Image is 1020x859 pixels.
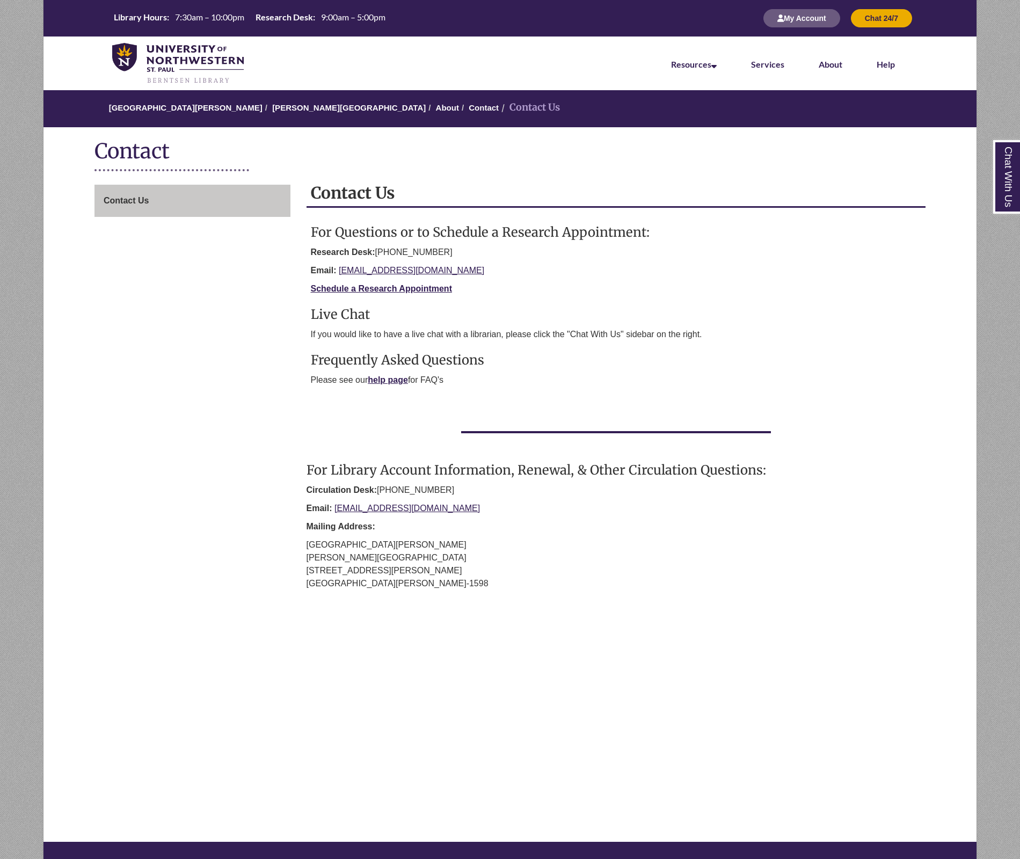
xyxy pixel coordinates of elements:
span: 7:30am – 10:00pm [175,12,244,22]
span: 9:00am – 5:00pm [321,12,385,22]
p: If you would like to have a live chat with a librarian, please click the "Chat With Us" sidebar o... [311,328,922,341]
h3: Live Chat [311,306,922,323]
a: Contact [469,103,499,112]
h2: Contact Us [307,179,926,208]
th: Research Desk: [251,11,317,23]
h1: Contact [94,138,926,166]
p: [GEOGRAPHIC_DATA][PERSON_NAME] [PERSON_NAME][GEOGRAPHIC_DATA] [STREET_ADDRESS][PERSON_NAME] [GEOG... [307,538,926,590]
p: [PHONE_NUMBER] [307,484,926,497]
a: Schedule a Research Appointment [311,284,452,293]
li: Contact Us [499,100,560,115]
a: [EMAIL_ADDRESS][DOMAIN_NAME] [334,504,480,513]
p: [PHONE_NUMBER] [311,246,922,259]
button: My Account [763,9,840,27]
span: Contact Us [104,196,149,205]
a: Help [877,59,895,69]
th: Library Hours: [110,11,171,23]
strong: Mailing Address: [307,522,375,531]
p: Please see our for FAQ's [311,374,922,387]
a: About [436,103,459,112]
a: About [819,59,842,69]
h3: For Library Account Information, Renewal, & Other Circulation Questions: [307,462,926,478]
a: My Account [763,13,840,23]
a: help page [368,375,408,384]
a: [EMAIL_ADDRESS][DOMAIN_NAME] [339,266,484,275]
strong: Circulation Desk: [307,485,377,494]
table: Hours Today [110,11,390,25]
h3: Frequently Asked Questions [311,352,922,368]
a: Resources [671,59,717,69]
strong: Email: [307,504,332,513]
a: Hours Today [110,11,390,26]
div: Guide Page Menu [94,185,290,217]
button: Chat 24/7 [851,9,912,27]
img: UNWSP Library Logo [112,43,244,85]
a: [PERSON_NAME][GEOGRAPHIC_DATA] [272,103,426,112]
a: [GEOGRAPHIC_DATA][PERSON_NAME] [109,103,263,112]
strong: Research Desk: [311,247,375,257]
a: Contact Us [94,185,290,217]
strong: Email: [311,266,337,275]
h3: For Questions or to Schedule a Research Appointment: [311,224,922,241]
a: Chat 24/7 [851,13,912,23]
a: Services [751,59,784,69]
